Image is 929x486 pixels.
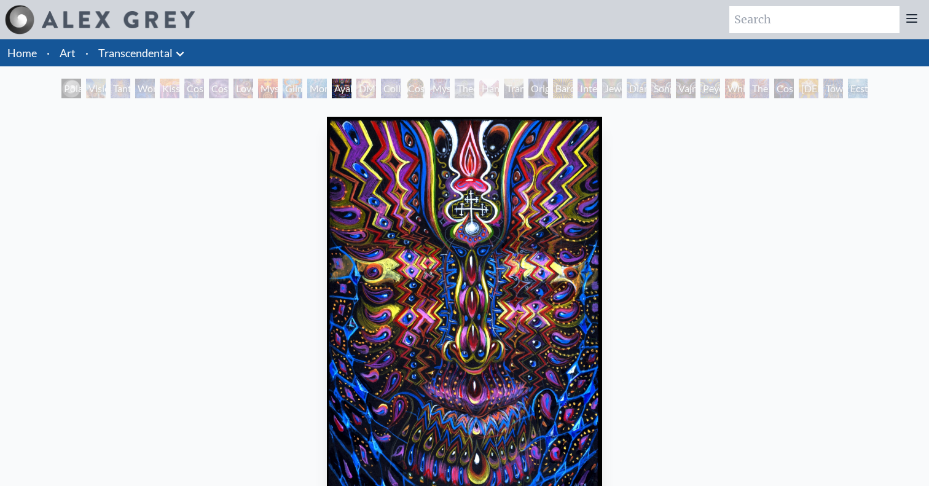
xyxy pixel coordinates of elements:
div: Hands that See [479,79,499,98]
div: White Light [725,79,745,98]
li: · [42,39,55,66]
div: Toward the One [823,79,843,98]
div: Transfiguration [504,79,523,98]
div: Cosmic Artist [209,79,229,98]
div: Wonder [135,79,155,98]
div: Collective Vision [381,79,401,98]
div: Interbeing [578,79,597,98]
div: Ayahuasca Visitation [332,79,351,98]
div: Monochord [307,79,327,98]
a: Transcendental [98,44,173,61]
div: Jewel Being [602,79,622,98]
div: Theologue [455,79,474,98]
div: [DEMOGRAPHIC_DATA] [799,79,818,98]
div: Cosmic Consciousness [774,79,794,98]
li: · [80,39,93,66]
div: Tantra [111,79,130,98]
div: Glimpsing the Empyrean [283,79,302,98]
input: Search [729,6,900,33]
a: Home [7,46,37,60]
div: DMT - The Spirit Molecule [356,79,376,98]
div: Kiss of the [MEDICAL_DATA] [160,79,179,98]
div: Mysteriosa 2 [258,79,278,98]
div: Original Face [528,79,548,98]
div: Song of Vajra Being [651,79,671,98]
div: Mystic Eye [430,79,450,98]
div: Peyote Being [700,79,720,98]
div: Ecstasy [848,79,868,98]
div: Cosmic Creativity [184,79,204,98]
a: Art [60,44,76,61]
div: The Great Turn [750,79,769,98]
div: Vajra Being [676,79,696,98]
div: Love is a Cosmic Force [233,79,253,98]
div: Polar Unity Spiral [61,79,81,98]
div: Visionary Origin of Language [86,79,106,98]
div: Cosmic [DEMOGRAPHIC_DATA] [406,79,425,98]
div: Diamond Being [627,79,646,98]
div: Bardo Being [553,79,573,98]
